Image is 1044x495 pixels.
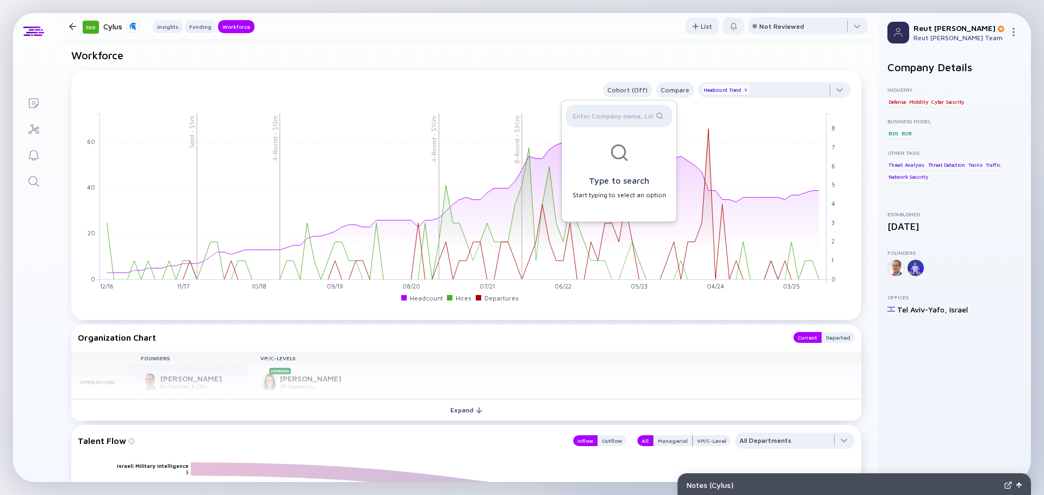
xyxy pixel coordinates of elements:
button: Cohort (Off) [603,82,652,98]
button: Funding [185,20,216,33]
img: Profile Picture [887,22,909,43]
div: Reut [PERSON_NAME] Team [913,34,1005,42]
div: Mobility [908,96,929,107]
a: Reminders [13,141,54,167]
text: Israeli Military Intelligence [117,462,189,469]
div: Start typing to select an option [568,191,670,200]
div: Not Reviewed [759,22,804,30]
a: Lists [13,89,54,115]
div: Threat Detection [927,159,966,170]
div: Other Tags [887,149,1022,156]
div: B2B [900,128,912,139]
button: Insights [153,20,183,33]
div: Defense [887,96,907,107]
button: All [637,435,653,446]
div: Talent Flow [78,433,562,449]
div: [DATE] [887,221,1022,232]
tspan: 11/17 [177,283,189,290]
div: Trains [967,159,984,170]
div: Funding [185,21,216,32]
div: Headcount Trend [703,84,750,95]
tspan: 60 [87,138,95,145]
div: Expand [444,402,489,418]
tspan: 07/21 [480,283,495,290]
a: Search [13,167,54,193]
div: Reut [PERSON_NAME] [913,23,1005,33]
button: Expand [71,399,861,421]
div: Traffic [985,159,1002,170]
div: Organization Chart [78,332,782,343]
tspan: 8 [831,124,835,131]
h2: Company Details [887,61,1022,73]
div: Tel Aviv-Yafo , [897,305,947,314]
div: Notes ( Cylus ) [687,480,1000,490]
div: Offices [887,294,1022,300]
div: Threat Analysis [887,159,925,170]
img: Menu [1009,28,1018,36]
tspan: 5 [831,181,835,188]
a: Investor Map [13,115,54,141]
button: Current [793,332,822,343]
div: Cylus [103,20,140,33]
tspan: 08/20 [402,283,420,290]
h2: Workforce [71,49,861,61]
button: Inflow [573,435,598,446]
div: Workforce [218,21,254,32]
div: 100 [83,21,99,34]
div: Founders [887,249,1022,256]
button: Compare [656,82,694,98]
div: Network Security [887,172,929,183]
div: Established [887,211,1022,217]
tspan: 05/23 [631,283,648,290]
tspan: 6 [831,162,835,169]
div: x [742,87,749,93]
div: Managerial [654,435,692,446]
div: Type to search [589,174,649,186]
tspan: 12/16 [100,283,114,290]
button: Managerial [653,435,693,446]
img: Israel Flag [887,305,895,313]
div: B2G [887,128,899,139]
button: Workforce [218,20,254,33]
tspan: 03/25 [783,283,800,290]
text: 3 [185,469,189,475]
tspan: 3 [831,218,835,225]
tspan: 09/19 [327,283,343,290]
div: Insights [153,21,183,32]
button: List [686,17,719,35]
div: List [686,18,719,35]
img: Expand Notes [1004,481,1012,489]
tspan: 10/18 [252,283,266,290]
div: Business Model [887,118,1022,124]
div: Compare [656,84,694,96]
tspan: 7 [831,143,835,151]
img: Open Notes [1016,483,1022,488]
button: Outflow [598,435,626,446]
div: Cohort (Off) [603,84,652,96]
tspan: 2 [831,237,835,245]
tspan: 1 [831,256,834,264]
div: Israel [949,305,968,314]
button: Departed [822,332,855,343]
div: Industry [887,86,1022,93]
input: Enter Company name, Linkedin URL, or Website URL [573,110,653,121]
tspan: 04/24 [707,283,724,290]
tspan: 4 [831,200,835,207]
tspan: 0 [91,275,95,282]
tspan: 0 [831,275,836,282]
tspan: 40 [87,184,95,191]
div: Cyber Security [930,96,965,107]
button: VP/C-Level [693,435,731,446]
tspan: 20 [88,229,95,236]
tspan: 06/22 [555,283,571,290]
